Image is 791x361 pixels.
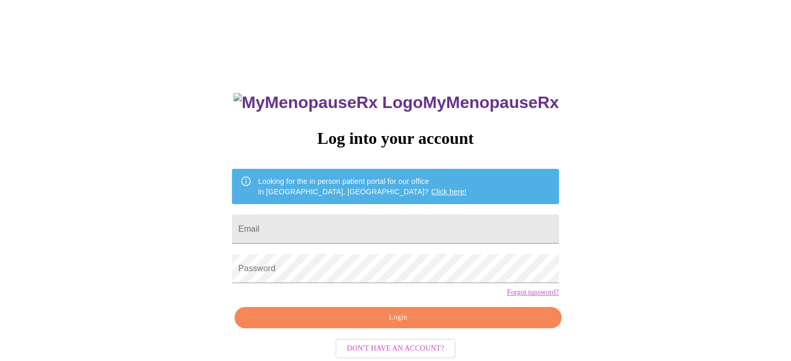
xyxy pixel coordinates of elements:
h3: MyMenopauseRx [234,93,559,112]
a: Forgot password? [507,288,559,297]
span: Don't have an account? [347,342,444,355]
div: Looking for the in person patient portal for our office in [GEOGRAPHIC_DATA], [GEOGRAPHIC_DATA]? [258,172,466,201]
a: Don't have an account? [333,343,458,352]
img: MyMenopauseRx Logo [234,93,423,112]
h3: Log into your account [232,129,559,148]
button: Don't have an account? [335,339,456,359]
a: Click here! [431,188,466,196]
button: Login [235,307,561,328]
span: Login [247,311,549,324]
